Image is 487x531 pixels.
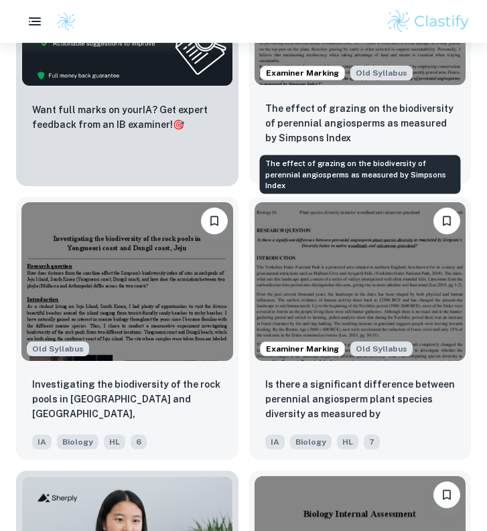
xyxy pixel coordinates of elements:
[350,66,413,80] div: Starting from the May 2025 session, the Biology IA requirements have changed. It's OK to refer to...
[364,435,380,449] span: 7
[433,481,460,508] button: Please log in to bookmark exemplars
[350,66,413,80] span: Old Syllabus
[32,102,222,132] p: Want full marks on your IA ? Get expert feedback from an IB examiner!
[131,435,147,449] span: 6
[265,377,456,423] p: Is there a significant difference between perennial angiosperm plant species diversity as measure...
[173,119,184,130] span: 🎯
[27,342,89,356] div: Starting from the May 2025 session, the Biology IA requirements have changed. It's OK to refer to...
[261,67,344,79] span: Examiner Marking
[32,377,222,423] p: Investigating the biodiversity of the rock pools in Yongmeori coast and Dongil coast, Jeju
[32,435,52,449] span: IA
[265,101,456,145] p: The effect of grazing on the biodiversity of perennial angiosperms as measured by Simpsons Index
[433,208,460,234] button: Please log in to bookmark exemplars
[350,342,413,356] span: Old Syllabus
[261,343,344,355] span: Examiner Marking
[350,342,413,356] div: Starting from the May 2025 session, the Biology IA requirements have changed. It's OK to refer to...
[16,197,238,460] a: Starting from the May 2025 session, the Biology IA requirements have changed. It's OK to refer to...
[249,197,472,460] a: Examiner MarkingStarting from the May 2025 session, the Biology IA requirements have changed. It'...
[201,208,228,234] button: Please log in to bookmark exemplars
[290,435,332,449] span: Biology
[27,342,89,356] span: Old Syllabus
[56,11,76,31] img: Clastify logo
[260,155,461,194] div: The effect of grazing on the biodiversity of perennial angiosperms as measured by Simpsons Index
[48,11,76,31] a: Clastify logo
[104,435,125,449] span: HL
[21,202,233,361] img: Biology IA example thumbnail: Investigating the biodiversity of the ro
[57,435,98,449] span: Biology
[386,8,471,35] img: Clastify logo
[265,435,285,449] span: IA
[337,435,358,449] span: HL
[255,202,466,361] img: Biology IA example thumbnail: Is there a significant difference betwee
